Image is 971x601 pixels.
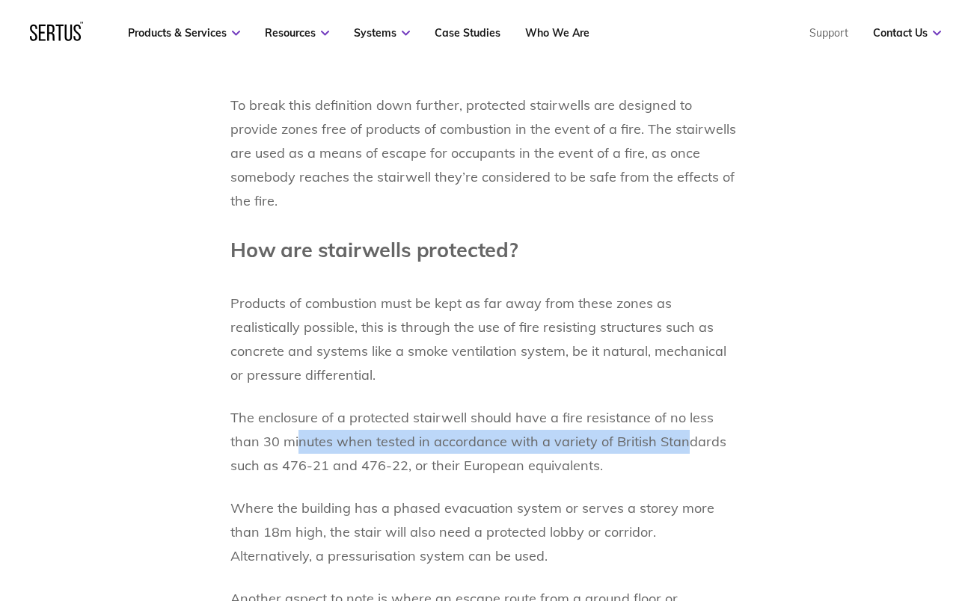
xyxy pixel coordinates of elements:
[354,26,410,40] a: Systems
[230,406,741,478] p: The enclosure of a protected stairwell should have a fire resistance of no less than 30 minutes w...
[128,26,240,40] a: Products & Services
[230,496,741,568] p: Where the building has a phased evacuation system or serves a storey more than 18m high, the stai...
[230,232,741,268] h1: How are stairwells protected?
[525,26,589,40] a: Who We Are
[230,93,741,213] p: To break this definition down further, protected stairwells are designed to provide zones free of...
[702,428,971,601] iframe: Chat Widget
[435,26,500,40] a: Case Studies
[265,26,329,40] a: Resources
[809,26,848,40] a: Support
[230,268,741,387] p: Products of combustion must be kept as far away from these zones as realistically possible, this ...
[873,26,941,40] a: Contact Us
